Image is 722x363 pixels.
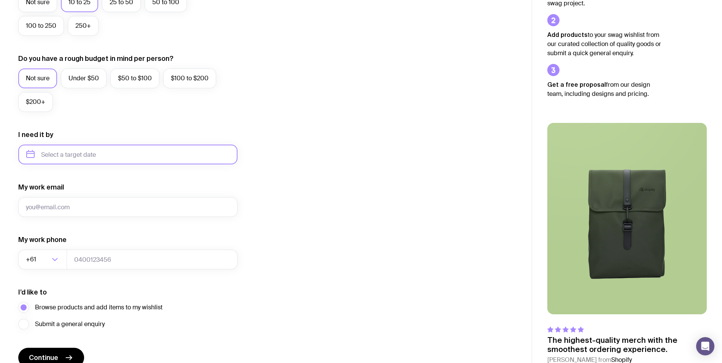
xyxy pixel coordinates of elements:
[18,68,57,88] label: Not sure
[68,16,99,36] label: 250+
[18,183,64,192] label: My work email
[18,235,67,244] label: My work phone
[18,130,53,139] label: I need it by
[29,353,58,362] span: Continue
[547,31,588,38] strong: Add products
[61,68,107,88] label: Under $50
[18,250,67,269] div: Search for option
[35,303,163,312] span: Browse products and add items to my wishlist
[35,320,105,329] span: Submit a general enquiry
[163,68,216,88] label: $100 to $200
[18,288,47,297] label: I’d like to
[38,250,49,269] input: Search for option
[18,92,53,112] label: $200+
[18,54,174,63] label: Do you have a rough budget in mind per person?
[547,30,661,58] p: to your swag wishlist from our curated collection of quality goods or submit a quick general enqu...
[696,337,714,355] div: Open Intercom Messenger
[18,16,64,36] label: 100 to 250
[26,250,38,269] span: +61
[110,68,159,88] label: $50 to $100
[547,81,606,88] strong: Get a free proposal
[547,80,661,99] p: from our design team, including designs and pricing.
[67,250,237,269] input: 0400123456
[547,336,707,354] p: The highest-quality merch with the smoothest ordering experience.
[18,145,237,164] input: Select a target date
[18,197,237,217] input: you@email.com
